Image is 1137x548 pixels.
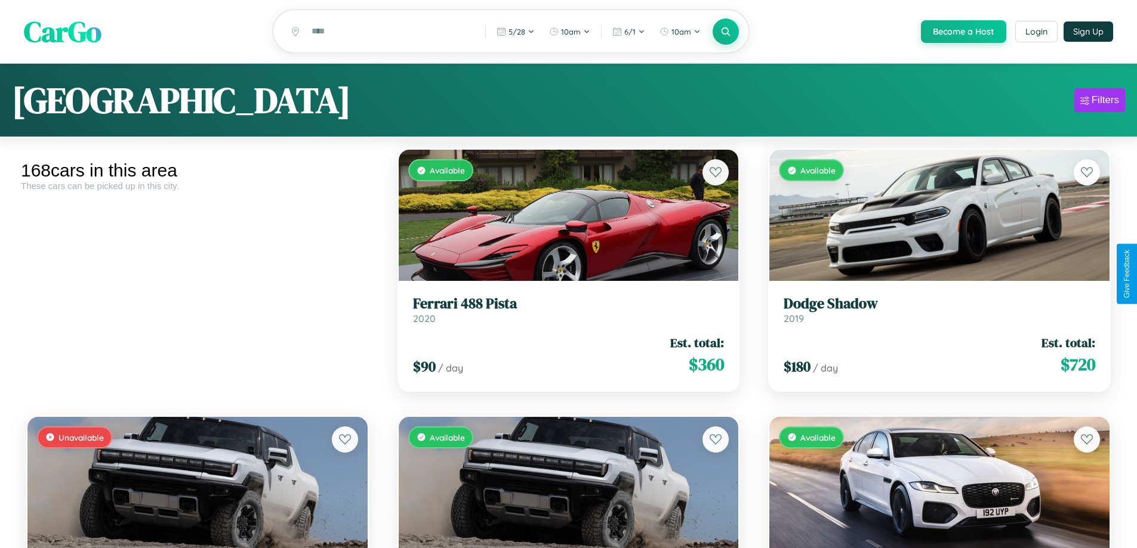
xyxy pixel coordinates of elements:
span: $ 90 [413,357,436,376]
button: 10am [543,22,596,41]
span: Est. total: [1042,334,1095,351]
span: $ 720 [1061,352,1095,376]
div: Filters [1092,94,1119,106]
div: Give Feedback [1123,250,1131,298]
span: $ 360 [689,352,724,376]
a: Dodge Shadow2019 [784,295,1095,324]
button: Filters [1074,88,1125,112]
span: $ 180 [784,357,811,376]
span: 5 / 28 [509,27,525,36]
div: These cars can be picked up in this city. [21,181,374,191]
button: 10am [654,22,707,41]
a: Ferrari 488 Pista2020 [413,295,725,324]
h3: Ferrari 488 Pista [413,295,725,312]
span: Available [800,432,836,442]
span: Available [800,165,836,175]
span: 10am [671,27,691,36]
span: Est. total: [670,334,724,351]
button: Login [1015,21,1058,42]
button: Sign Up [1064,21,1113,42]
button: 6/1 [606,22,651,41]
span: 2020 [413,312,436,324]
span: / day [438,362,463,374]
button: Become a Host [921,20,1006,43]
button: 5/28 [491,22,541,41]
span: 6 / 1 [624,27,636,36]
span: 10am [561,27,581,36]
span: 2019 [784,312,804,324]
span: Unavailable [58,432,104,442]
span: CarGo [24,12,101,51]
span: Available [430,165,465,175]
h1: [GEOGRAPHIC_DATA] [12,76,351,125]
span: / day [813,362,838,374]
h3: Dodge Shadow [784,295,1095,312]
span: Available [430,432,465,442]
div: 168 cars in this area [21,160,374,181]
